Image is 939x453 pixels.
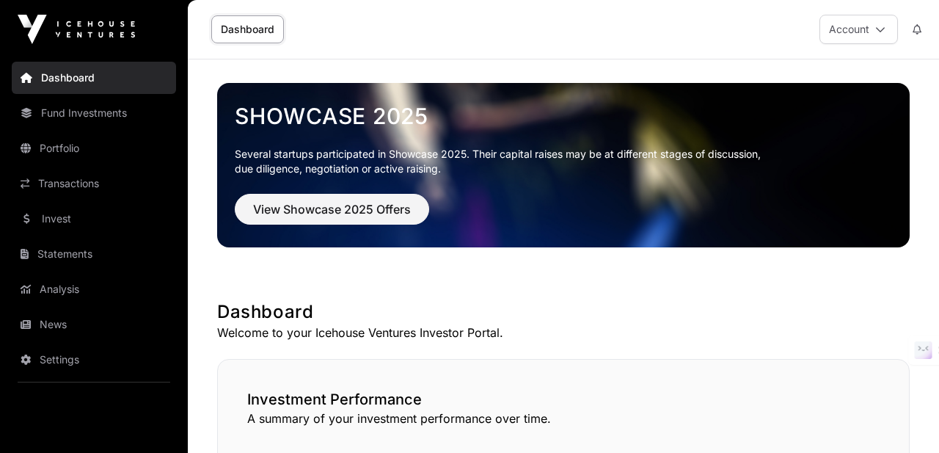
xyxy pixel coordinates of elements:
[235,147,892,176] p: Several startups participated in Showcase 2025. Their capital raises may be at different stages o...
[247,389,880,410] h2: Investment Performance
[12,308,176,341] a: News
[12,273,176,305] a: Analysis
[235,209,429,223] a: View Showcase 2025 Offers
[253,200,411,218] span: View Showcase 2025 Offers
[819,15,898,44] button: Account
[235,103,892,129] a: Showcase 2025
[12,97,176,129] a: Fund Investments
[866,383,939,453] iframe: Chat Widget
[12,203,176,235] a: Invest
[247,410,880,427] p: A summary of your investment performance over time.
[211,15,284,43] a: Dashboard
[12,344,176,376] a: Settings
[12,62,176,94] a: Dashboard
[12,238,176,270] a: Statements
[217,300,910,324] h1: Dashboard
[217,324,910,341] p: Welcome to your Icehouse Ventures Investor Portal.
[18,15,135,44] img: Icehouse Ventures Logo
[12,167,176,200] a: Transactions
[12,132,176,164] a: Portfolio
[235,194,429,225] button: View Showcase 2025 Offers
[217,83,910,247] img: Showcase 2025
